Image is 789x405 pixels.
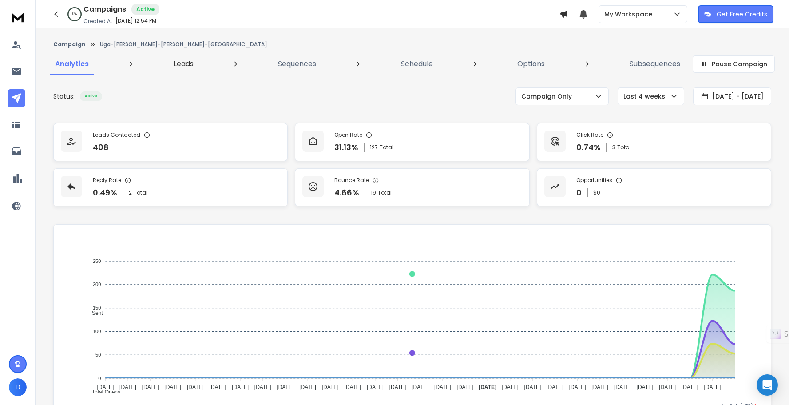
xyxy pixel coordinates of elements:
[93,131,140,139] p: Leads Contacted
[537,168,771,206] a: Opportunities0$0
[9,378,27,396] button: D
[479,384,496,390] tspan: [DATE]
[401,59,433,69] p: Schedule
[576,141,601,154] p: 0.74 %
[576,177,612,184] p: Opportunities
[9,9,27,25] img: logo
[299,384,316,390] tspan: [DATE]
[378,189,392,196] span: Total
[95,352,101,357] tspan: 50
[682,384,698,390] tspan: [DATE]
[164,384,181,390] tspan: [DATE]
[55,59,89,69] p: Analytics
[617,144,631,151] span: Total
[119,384,136,390] tspan: [DATE]
[334,131,362,139] p: Open Rate
[371,189,376,196] span: 19
[502,384,519,390] tspan: [DATE]
[334,141,358,154] p: 31.13 %
[698,5,773,23] button: Get Free Credits
[131,4,159,15] div: Active
[53,168,288,206] a: Reply Rate0.49%2Total
[576,187,582,199] p: 0
[232,384,249,390] tspan: [DATE]
[569,384,586,390] tspan: [DATE]
[334,187,359,199] p: 4.66 %
[50,53,94,75] a: Analytics
[612,144,615,151] span: 3
[604,10,656,19] p: My Workspace
[93,282,101,287] tspan: 200
[704,384,721,390] tspan: [DATE]
[115,17,156,24] p: [DATE] 12:54 PM
[537,123,771,161] a: Click Rate0.74%3Total
[630,59,680,69] p: Subsequences
[209,384,226,390] tspan: [DATE]
[389,384,406,390] tspan: [DATE]
[593,189,600,196] p: $ 0
[277,384,293,390] tspan: [DATE]
[273,53,321,75] a: Sequences
[334,177,369,184] p: Bounce Rate
[93,187,117,199] p: 0.49 %
[396,53,438,75] a: Schedule
[168,53,199,75] a: Leads
[434,384,451,390] tspan: [DATE]
[129,189,132,196] span: 2
[174,59,194,69] p: Leads
[295,168,529,206] a: Bounce Rate4.66%19Total
[512,53,550,75] a: Options
[591,384,608,390] tspan: [DATE]
[85,389,120,395] span: Total Opens
[380,144,393,151] span: Total
[100,41,267,48] p: Uga-[PERSON_NAME]-[PERSON_NAME]-[GEOGRAPHIC_DATA]
[278,59,316,69] p: Sequences
[97,384,114,390] tspan: [DATE]
[521,92,575,101] p: Campaign Only
[576,131,603,139] p: Click Rate
[322,384,339,390] tspan: [DATE]
[344,384,361,390] tspan: [DATE]
[659,384,676,390] tspan: [DATE]
[98,376,101,381] tspan: 0
[134,189,147,196] span: Total
[623,92,669,101] p: Last 4 weeks
[93,177,121,184] p: Reply Rate
[53,41,86,48] button: Campaign
[367,384,384,390] tspan: [DATE]
[457,384,474,390] tspan: [DATE]
[614,384,631,390] tspan: [DATE]
[757,374,778,396] div: Open Intercom Messenger
[80,91,102,101] div: Active
[93,258,101,264] tspan: 250
[412,384,428,390] tspan: [DATE]
[93,329,101,334] tspan: 100
[717,10,767,19] p: Get Free Credits
[624,53,686,75] a: Subsequences
[83,18,114,25] p: Created At:
[72,12,77,17] p: 0 %
[254,384,271,390] tspan: [DATE]
[370,144,378,151] span: 127
[693,87,771,105] button: [DATE] - [DATE]
[693,55,775,73] button: Pause Campaign
[53,92,75,101] p: Status:
[187,384,204,390] tspan: [DATE]
[295,123,529,161] a: Open Rate31.13%127Total
[547,384,563,390] tspan: [DATE]
[142,384,159,390] tspan: [DATE]
[85,310,103,316] span: Sent
[53,123,288,161] a: Leads Contacted408
[637,384,654,390] tspan: [DATE]
[517,59,545,69] p: Options
[83,4,126,15] h1: Campaigns
[93,141,109,154] p: 408
[524,384,541,390] tspan: [DATE]
[93,305,101,310] tspan: 150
